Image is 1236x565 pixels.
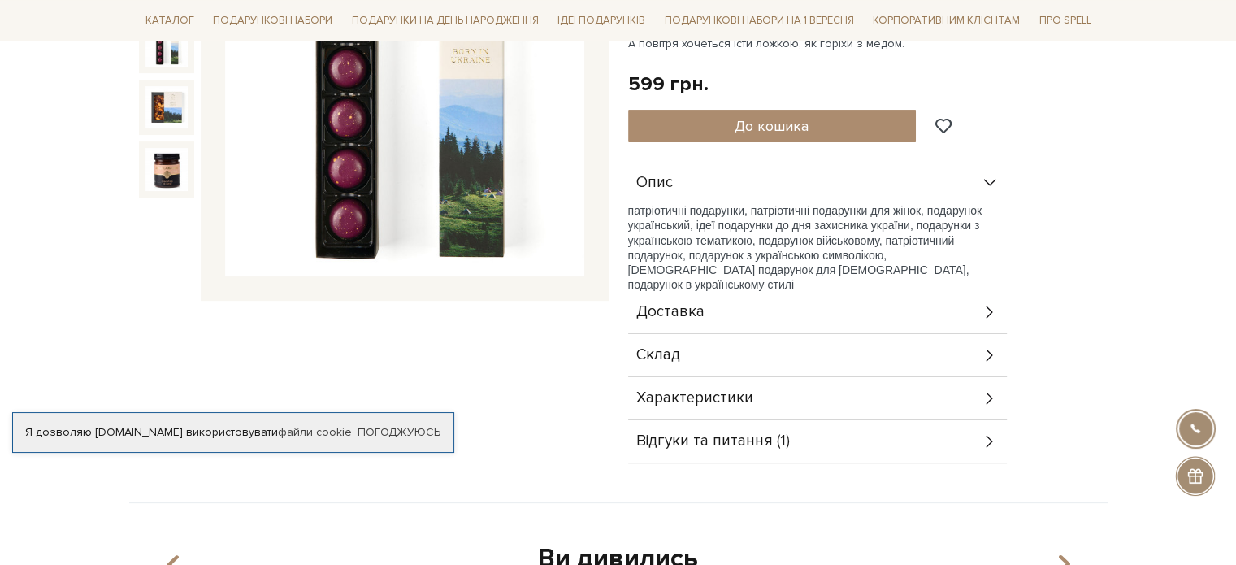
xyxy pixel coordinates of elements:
[551,8,652,33] a: Ідеї подарунків
[13,425,453,440] div: Я дозволяю [DOMAIN_NAME] використовувати
[145,148,188,190] img: Подарунок З гори у долину
[866,7,1026,34] a: Корпоративним клієнтам
[278,425,352,439] a: файли cookie
[1033,8,1098,33] a: Про Spell
[735,117,809,135] span: До кошика
[628,204,982,262] span: патріотичні подарунки, патріотичні подарунки для жінок, подарунок український, ідеї подарунки до ...
[145,24,188,66] img: Подарунок З гори у долину
[358,425,440,440] a: Погоджуюсь
[145,86,188,128] img: Подарунок З гори у долину
[628,72,709,97] div: 599 грн.
[636,434,790,449] span: Відгуки та питання (1)
[139,8,201,33] a: Каталог
[628,110,917,142] button: До кошика
[636,176,673,190] span: Опис
[206,8,339,33] a: Подарункові набори
[636,305,705,319] span: Доставка
[628,249,969,291] span: , подарунок з українською символікою, [DEMOGRAPHIC_DATA] подарунок для [DEMOGRAPHIC_DATA], подару...
[345,8,545,33] a: Подарунки на День народження
[636,391,753,406] span: Характеристики
[636,348,680,363] span: Склад
[658,7,861,34] a: Подарункові набори на 1 Вересня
